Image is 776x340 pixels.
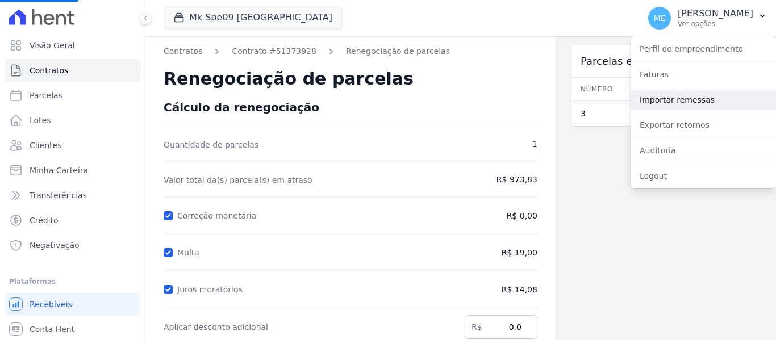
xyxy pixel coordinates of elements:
td: [DATE] [630,101,708,127]
span: Crédito [30,215,59,226]
span: R$ 0,00 [507,210,537,222]
a: Perfil do empreendimento [631,39,776,59]
a: Parcelas [5,84,140,107]
span: R$ 973,83 [452,174,537,186]
span: 1 [452,138,537,150]
span: Recebíveis [30,299,72,310]
p: Ver opções [678,19,753,28]
span: Cálculo da renegociação [164,100,319,114]
td: 3 [571,101,630,127]
a: Recebíveis [5,293,140,316]
a: Lotes [5,109,140,132]
span: Valor total da(s) parcela(s) em atraso [164,174,441,186]
th: Número [571,78,630,101]
button: Mk Spe09 [GEOGRAPHIC_DATA] [164,7,342,28]
a: Crédito [5,209,140,232]
label: Multa [177,248,204,257]
a: Contratos [164,45,202,57]
span: Lotes [30,115,51,126]
a: Logout [631,166,776,186]
span: ME [654,14,666,22]
a: Contrato #51373928 [232,45,316,57]
span: Parcelas [30,90,62,101]
div: Plataformas [9,275,136,288]
label: Correção monetária [177,211,261,220]
a: Exportar retornos [631,115,776,135]
a: Contratos [5,59,140,82]
span: Minha Carteira [30,165,88,176]
p: [PERSON_NAME] [678,8,753,19]
span: Negativação [30,240,80,251]
span: Clientes [30,140,61,151]
a: Transferências [5,184,140,207]
span: Conta Hent [30,324,74,335]
button: ME [PERSON_NAME] Ver opções [639,2,776,34]
a: Minha Carteira [5,159,140,182]
a: Importar remessas [631,90,776,110]
label: Juros moratórios [177,285,247,294]
th: Vencimento [630,78,708,101]
nav: Breadcrumb [164,45,537,57]
span: Quantidade de parcelas [164,139,441,150]
a: Visão Geral [5,34,140,57]
a: Negativação [5,234,140,257]
label: Aplicar desconto adicional [164,321,453,333]
a: Faturas [631,64,776,85]
span: R$ 14,08 [452,284,537,296]
span: Transferências [30,190,87,201]
a: Renegociação de parcelas [346,45,450,57]
a: Auditoria [631,140,776,161]
span: Renegociação de parcelas [164,69,414,89]
span: Contratos [30,65,68,76]
div: Parcelas em renegociação [571,45,776,77]
span: R$ 19,00 [452,247,537,259]
span: Visão Geral [30,40,75,51]
a: Clientes [5,134,140,157]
